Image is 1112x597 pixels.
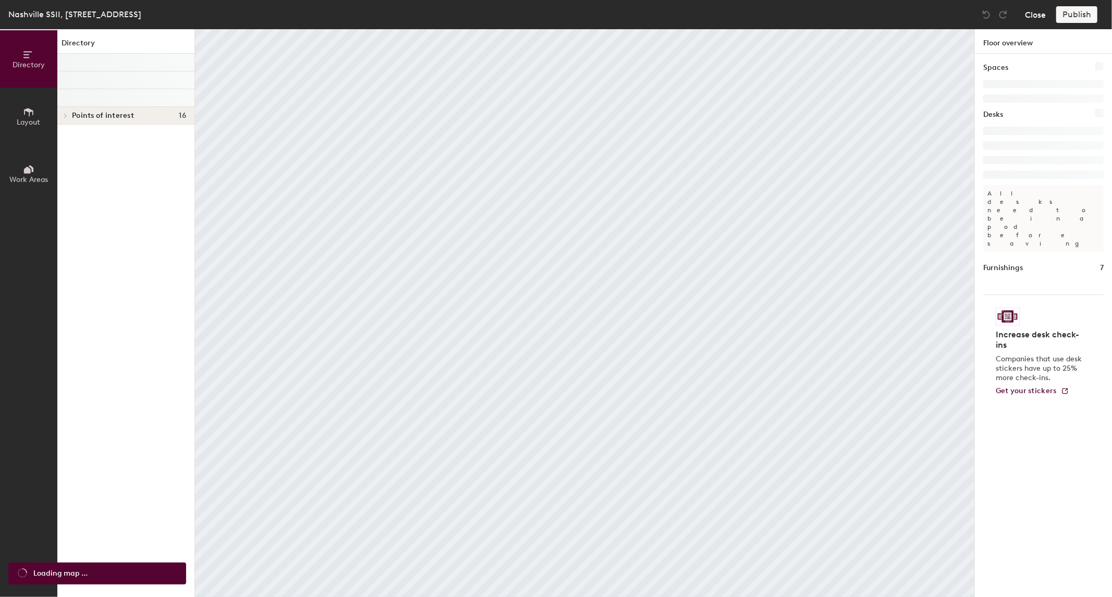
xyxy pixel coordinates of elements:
h1: Furnishings [983,262,1023,274]
img: Redo [998,9,1008,20]
span: Points of interest [72,112,134,120]
span: Loading map ... [33,568,88,579]
p: Companies that use desk stickers have up to 25% more check-ins. [996,355,1085,383]
span: Work Areas [9,175,48,184]
span: Get your stickers [996,386,1057,395]
h4: Increase desk check-ins [996,330,1085,350]
a: Get your stickers [996,387,1069,396]
h1: Directory [57,38,194,54]
span: Layout [17,118,41,127]
button: Close [1025,6,1046,23]
h1: Spaces [983,62,1008,74]
img: Undo [981,9,992,20]
p: All desks need to be in a pod before saving [983,185,1104,252]
h1: 7 [1100,262,1104,274]
h1: Floor overview [975,29,1112,54]
span: Directory [13,60,45,69]
h1: Desks [983,109,1003,120]
img: Sticker logo [996,308,1020,325]
div: Nashville SSII, [STREET_ADDRESS] [8,8,141,21]
span: 16 [179,112,186,120]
